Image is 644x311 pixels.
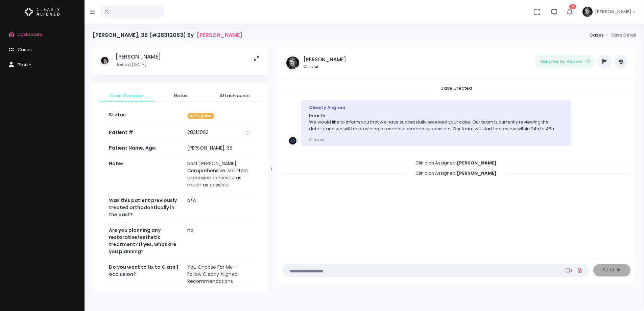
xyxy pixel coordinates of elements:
span: Dashboard [18,31,43,38]
th: Patient Name, Age: [105,140,183,156]
span: Clinician Assigned: [407,158,505,168]
span: Attachments [213,92,256,99]
span: Case Overview [105,92,148,99]
p: Dear Dr. We would like to inform you that we have successfully received your case. Our team is cu... [309,112,563,132]
span: Notes [159,92,202,99]
td: [PERSON_NAME], 38 [183,140,256,156]
button: Send for Dr. Review [534,55,595,68]
a: Add Files [576,264,584,276]
th: Notes [105,156,183,193]
div: scrollable content [93,47,268,291]
a: Cases [590,32,604,38]
span: Clinician Assigned: [407,168,505,178]
span: Cases [18,46,32,53]
th: Are you planning any restorative/esthetic treatment? If yes, what are you planning? [105,223,183,260]
td: post [PERSON_NAME] Comprehensive. Maintain expansion achieved as much as possible [183,156,256,193]
b: [PERSON_NAME] [457,170,497,176]
h4: [PERSON_NAME], 38 (#28312063) By [93,32,242,38]
th: Was this patient previously treated orthodontically in the past? [105,193,183,223]
th: Status [105,107,183,125]
img: Logo Horizontal [25,5,60,19]
img: Header Avatar [581,6,594,18]
span: 4 [569,4,576,9]
span: Case Created [432,83,480,93]
small: [DATE] [309,137,324,142]
h5: [PERSON_NAME] [304,57,346,63]
li: Case Detail [604,32,636,39]
p: Joined [DATE] [116,61,161,68]
td: You Choose For Me - Follow Clearly Aligned Recommendations [183,260,256,289]
div: Clearly Aligned [309,104,563,111]
h5: [PERSON_NAME] [116,53,161,60]
b: [PERSON_NAME] [457,160,497,166]
small: Clinician [304,64,346,69]
td: no [183,223,256,260]
th: Patient # [105,125,183,140]
span: In Progress [187,113,214,119]
span: [PERSON_NAME] [595,8,631,15]
span: Profile [18,62,31,68]
td: N/A [183,193,256,223]
th: Do you want to fix to Class 1 occlusion? [105,260,183,289]
a: Add Loom Video [564,268,573,273]
td: 28312063 [183,125,256,140]
a: [PERSON_NAME] [197,32,242,38]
